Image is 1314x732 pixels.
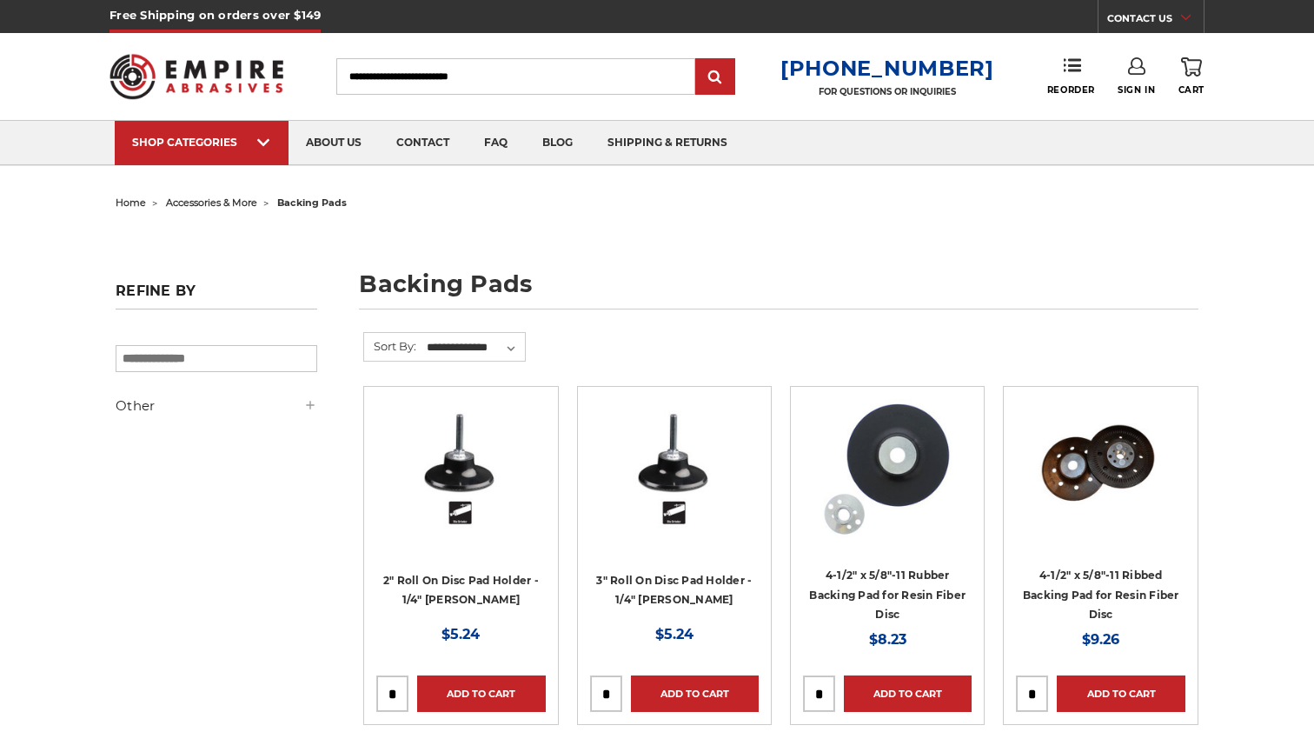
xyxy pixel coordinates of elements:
[289,121,379,165] a: about us
[1031,399,1171,538] img: 4.5 inch ribbed thermo plastic resin fiber disc backing pad
[596,574,752,607] a: 3" Roll On Disc Pad Holder - 1/4" [PERSON_NAME]
[1023,569,1179,621] a: 4-1/2" x 5/8"-11 Ribbed Backing Pad for Resin Fiber Disc
[780,86,994,97] p: FOR QUESTIONS OR INQUIRIES
[132,136,271,149] div: SHOP CATEGORIES
[590,399,759,568] a: 3" Roll On Disc Pad Holder - 1/4" Shank
[417,675,545,712] a: Add to Cart
[376,399,545,568] a: 2" Roll On Disc Pad Holder - 1/4" Shank
[803,399,972,568] a: 4-1/2" Resin Fiber Disc Backing Pad Flexible Rubber
[1107,9,1204,33] a: CONTACT US
[116,396,317,416] h5: Other
[1047,57,1095,95] a: Reorder
[818,399,957,538] img: 4-1/2" Resin Fiber Disc Backing Pad Flexible Rubber
[698,60,733,95] input: Submit
[166,196,257,209] a: accessories & more
[383,574,539,607] a: 2" Roll On Disc Pad Holder - 1/4" [PERSON_NAME]
[525,121,590,165] a: blog
[869,631,906,648] span: $8.23
[424,335,525,361] select: Sort By:
[379,121,467,165] a: contact
[1178,57,1204,96] a: Cart
[109,43,283,110] img: Empire Abrasives
[1118,84,1155,96] span: Sign In
[590,121,745,165] a: shipping & returns
[364,333,416,359] label: Sort By:
[1016,399,1185,568] a: 4.5 inch ribbed thermo plastic resin fiber disc backing pad
[631,675,759,712] a: Add to Cart
[467,121,525,165] a: faq
[116,196,146,209] a: home
[116,283,317,309] h5: Refine by
[1057,675,1185,712] a: Add to Cart
[1178,84,1204,96] span: Cart
[277,196,347,209] span: backing pads
[391,399,530,538] img: 2" Roll On Disc Pad Holder - 1/4" Shank
[780,56,994,81] a: [PHONE_NUMBER]
[441,626,480,642] span: $5.24
[809,569,966,621] a: 4-1/2" x 5/8"-11 Rubber Backing Pad for Resin Fiber Disc
[1047,84,1095,96] span: Reorder
[605,399,744,538] img: 3" Roll On Disc Pad Holder - 1/4" Shank
[1082,631,1119,648] span: $9.26
[844,675,972,712] a: Add to Cart
[359,272,1198,309] h1: backing pads
[655,626,693,642] span: $5.24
